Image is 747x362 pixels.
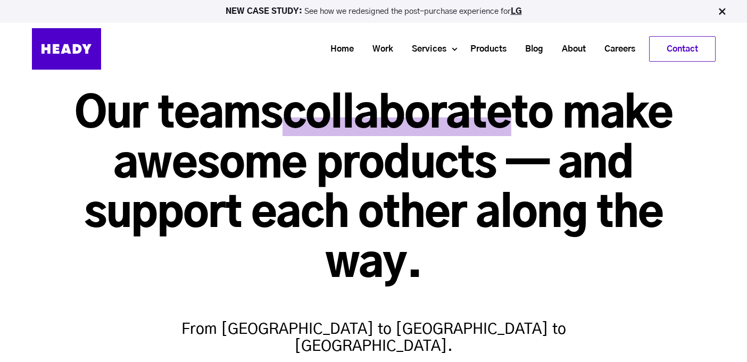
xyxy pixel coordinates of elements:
a: Services [399,39,452,59]
a: Work [359,39,399,59]
img: Heady_Logo_Web-01 (1) [32,28,101,70]
a: Products [457,39,512,59]
a: About [549,39,591,59]
p: See how we redesigned the post-purchase experience for [5,7,742,15]
a: LG [511,7,522,15]
div: Navigation Menu [112,36,716,62]
a: Careers [591,39,641,59]
a: Contact [650,37,715,61]
img: Close Bar [717,6,727,17]
h4: From [GEOGRAPHIC_DATA] to [GEOGRAPHIC_DATA] to [GEOGRAPHIC_DATA]. [166,300,581,355]
span: collaborate [283,94,511,136]
a: Home [317,39,359,59]
a: Blog [512,39,549,59]
strong: NEW CASE STUDY: [226,7,304,15]
h1: Our teams to make awesome products — and support each other along the way. [32,90,716,289]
